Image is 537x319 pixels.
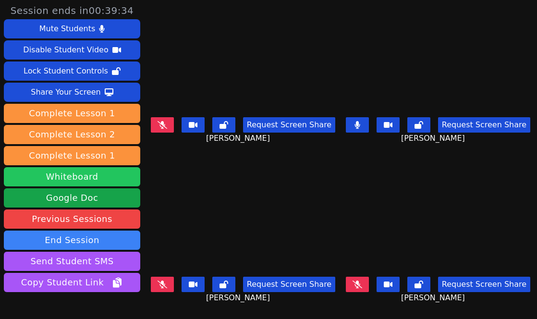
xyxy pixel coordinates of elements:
[21,276,123,289] span: Copy Student Link
[4,146,140,165] button: Complete Lesson 1
[4,40,140,60] button: Disable Student Video
[438,277,530,292] button: Request Screen Share
[24,63,108,79] div: Lock Student Controls
[31,85,101,100] div: Share Your Screen
[4,167,140,186] button: Whiteboard
[89,5,134,16] time: 00:39:34
[4,104,140,123] button: Complete Lesson 1
[401,133,467,144] span: [PERSON_NAME]
[4,209,140,229] a: Previous Sessions
[4,19,140,38] button: Mute Students
[39,21,95,37] div: Mute Students
[11,4,134,17] span: Session ends in
[4,231,140,250] button: End Session
[206,133,272,144] span: [PERSON_NAME]
[4,61,140,81] button: Lock Student Controls
[4,252,140,271] button: Send Student SMS
[4,188,140,208] a: Google Doc
[4,273,140,292] button: Copy Student Link
[4,125,140,144] button: Complete Lesson 2
[243,277,335,292] button: Request Screen Share
[438,117,530,133] button: Request Screen Share
[243,117,335,133] button: Request Screen Share
[401,292,467,304] span: [PERSON_NAME]
[4,83,140,102] button: Share Your Screen
[23,42,108,58] div: Disable Student Video
[206,292,272,304] span: [PERSON_NAME]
